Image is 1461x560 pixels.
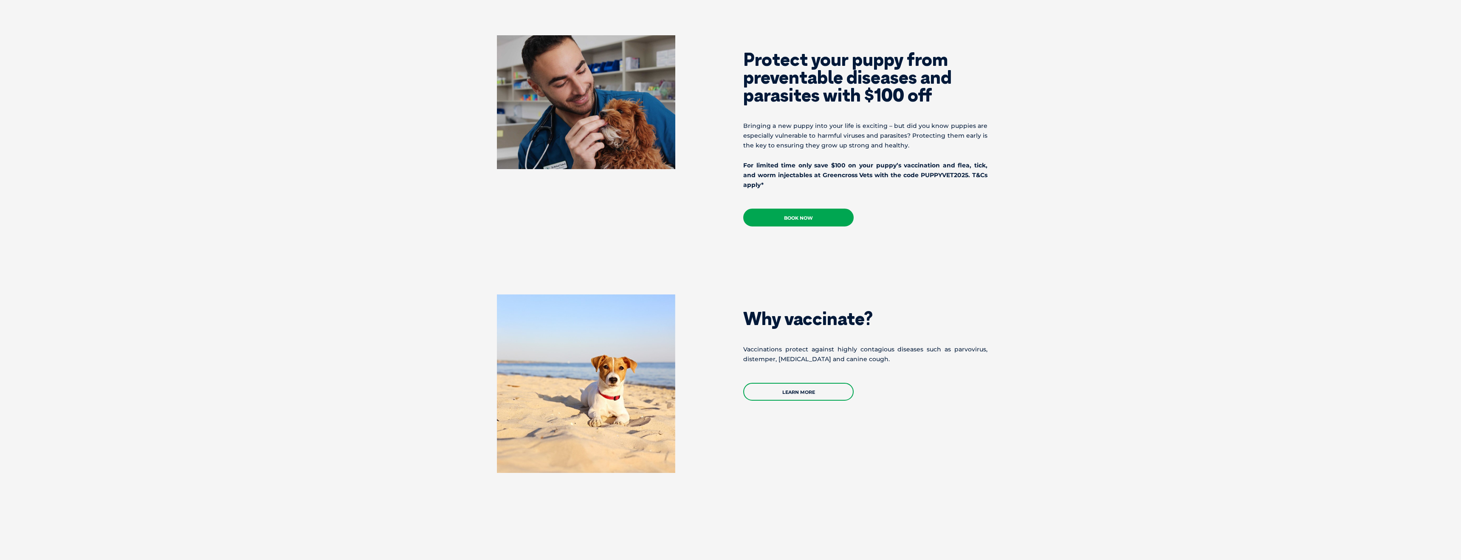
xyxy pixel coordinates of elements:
b: For limited time only save $100 on your puppy’s vaccination and flea, tick, and worm injectables ... [743,161,987,189]
p: Bringing a new puppy into your life is exciting – but did you know puppies are especially vulnera... [743,121,987,151]
a: Book Now [743,209,854,226]
h2: Protect your puppy from preventable diseases and parasites with $100 off [743,51,987,104]
h2: Why vaccinate? [743,310,987,328]
p: Vaccinations protect against highly contagious diseases such as parvovirus, distemper, [MEDICAL_D... [743,345,987,364]
a: Learn more [743,383,854,401]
